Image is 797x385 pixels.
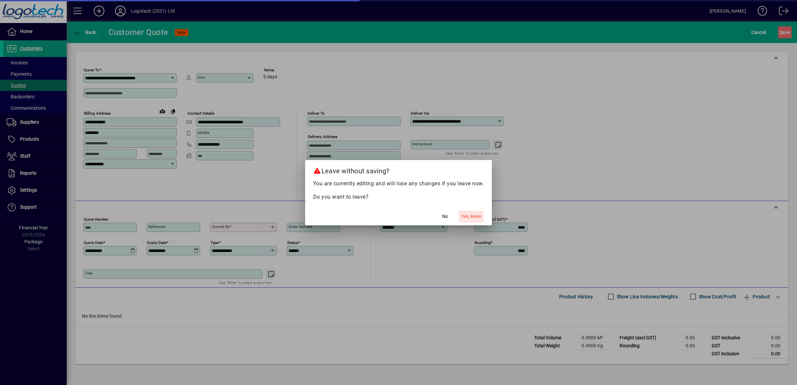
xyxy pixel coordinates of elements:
span: No [442,213,448,220]
p: Do you want to leave? [313,193,484,201]
p: You are currently editing and will lose any changes if you leave now. [313,180,484,188]
span: Yes, leave [461,213,481,220]
h2: Leave without saving? [305,160,492,179]
button: Yes, leave [459,211,484,223]
button: No [435,211,456,223]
